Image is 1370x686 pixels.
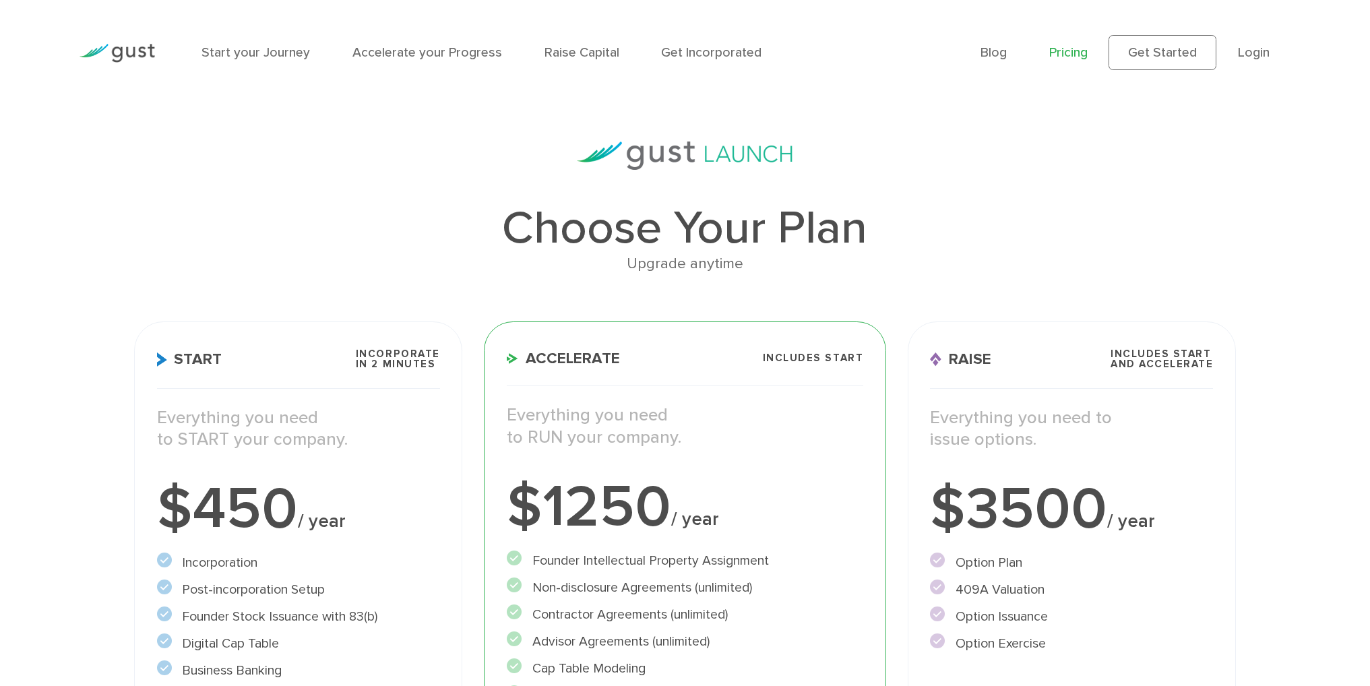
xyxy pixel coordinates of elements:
[930,553,1213,572] li: Option Plan
[157,660,440,680] li: Business Banking
[507,351,620,367] span: Accelerate
[157,553,440,572] li: Incorporation
[157,606,440,626] li: Founder Stock Issuance with 83(b)
[930,606,1213,626] li: Option Issuance
[671,508,719,530] span: / year
[544,44,619,60] a: Raise Capital
[507,658,863,678] li: Cap Table Modeling
[930,580,1213,599] li: 409A Valuation
[661,44,761,60] a: Get Incorporated
[930,407,1213,451] p: Everything you need to issue options.
[352,44,502,60] a: Accelerate your Progress
[356,349,440,369] span: Incorporate in 2 Minutes
[507,353,518,364] img: Accelerate Icon
[1049,44,1088,60] a: Pricing
[930,480,1213,538] div: $3500
[507,478,863,536] div: $1250
[157,580,440,599] li: Post-incorporation Setup
[930,352,991,367] span: Raise
[298,510,346,532] span: / year
[1111,349,1213,369] span: Includes START and ACCELERATE
[507,404,863,448] p: Everything you need to RUN your company.
[507,604,863,624] li: Contractor Agreements (unlimited)
[134,251,1236,276] div: Upgrade anytime
[157,633,440,653] li: Digital Cap Table
[157,480,440,538] div: $450
[507,631,863,651] li: Advisor Agreements (unlimited)
[201,44,310,60] a: Start your Journey
[157,352,222,367] span: Start
[157,352,167,367] img: Start Icon X2
[157,407,440,451] p: Everything you need to START your company.
[80,44,155,62] img: Gust Logo
[577,142,792,170] img: gust-launch-logos.svg
[134,205,1236,251] h1: Choose Your Plan
[980,44,1007,60] a: Blog
[930,633,1213,653] li: Option Exercise
[507,551,863,570] li: Founder Intellectual Property Assignment
[1107,510,1155,532] span: / year
[763,353,863,363] span: Includes START
[930,352,941,367] img: Raise Icon
[507,578,863,597] li: Non-disclosure Agreements (unlimited)
[1109,35,1216,70] a: Get Started
[1238,44,1270,60] a: Login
